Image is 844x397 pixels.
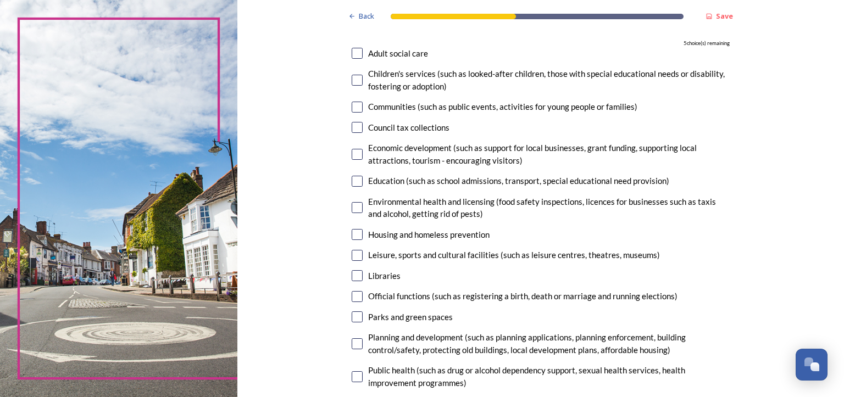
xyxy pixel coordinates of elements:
div: Libraries [368,270,401,282]
div: Education (such as school admissions, transport, special educational need provision) [368,175,669,187]
span: 5 choice(s) remaining [684,40,730,47]
div: Council tax collections [368,121,449,134]
button: Open Chat [796,349,828,381]
div: Planning and development (such as planning applications, planning enforcement, building control/s... [368,331,730,356]
span: Back [359,11,374,21]
div: Parks and green spaces [368,311,453,323]
div: Economic development (such as support for local businesses, grant funding, supporting local attra... [368,142,730,166]
div: Leisure, sports and cultural facilities (such as leisure centres, theatres, museums) [368,249,660,261]
div: Environmental health and licensing (food safety inspections, licences for businesses such as taxi... [368,195,730,220]
div: Housing and homeless prevention [368,228,490,241]
div: Official functions (such as registering a birth, death or marriage and running elections) [368,290,678,303]
div: Adult social care [368,47,428,60]
div: Communities (such as public events, activities for young people or families) [368,100,637,113]
div: Public health (such as drug or alcohol dependency support, sexual health services, health improve... [368,364,730,389]
div: Children's services (such as looked-after children, those with special educational needs or disab... [368,68,730,92]
strong: Save [716,11,733,21]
